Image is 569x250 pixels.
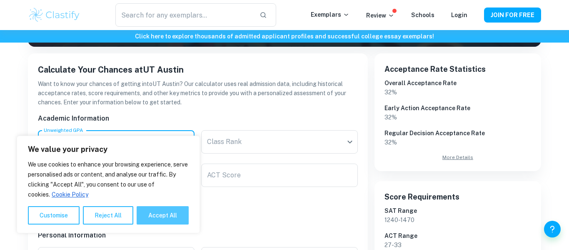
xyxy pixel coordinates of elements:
[384,231,531,240] h6: ACT Range
[28,144,189,154] p: We value your privacy
[384,215,531,225] p: 1240 - 1470
[384,154,531,161] a: More Details
[28,206,80,225] button: Customise
[311,10,349,19] p: Exemplars
[38,79,358,107] p: Want to know your chances of getting into UT Austin ? Our calculator uses real admission data, in...
[384,78,531,88] h6: Overall Acceptance Rate
[544,221,561,237] button: Help and Feedback
[44,126,83,134] label: Unweighted GPA
[384,206,531,215] h6: SAT Range
[137,206,189,225] button: Accept All
[38,63,358,76] h5: Calculate Your Chances at UT Austin
[51,191,89,198] a: Cookie Policy
[17,136,200,233] div: We value your privacy
[38,114,358,124] h6: Academic Information
[366,11,394,20] p: Review
[2,32,567,41] h6: Click here to explore thousands of admitted applicant profiles and successful college essay exemp...
[115,3,253,27] input: Search for any exemplars...
[38,230,358,240] h6: Personal Information
[28,7,81,23] img: Clastify logo
[384,63,531,75] h6: Acceptance Rate Statistics
[384,129,531,138] h6: Regular Decision Acceptance Rate
[28,159,189,199] p: We use cookies to enhance your browsing experience, serve personalised ads or content, and analys...
[384,88,531,97] p: 32 %
[83,206,133,225] button: Reject All
[384,104,531,113] h6: Early Action Acceptance Rate
[384,138,531,147] p: 32 %
[451,12,467,18] a: Login
[484,8,541,23] button: JOIN FOR FREE
[384,240,531,250] p: 27 - 33
[411,12,434,18] a: Schools
[384,191,531,203] h6: Score Requirements
[384,113,531,122] p: 32 %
